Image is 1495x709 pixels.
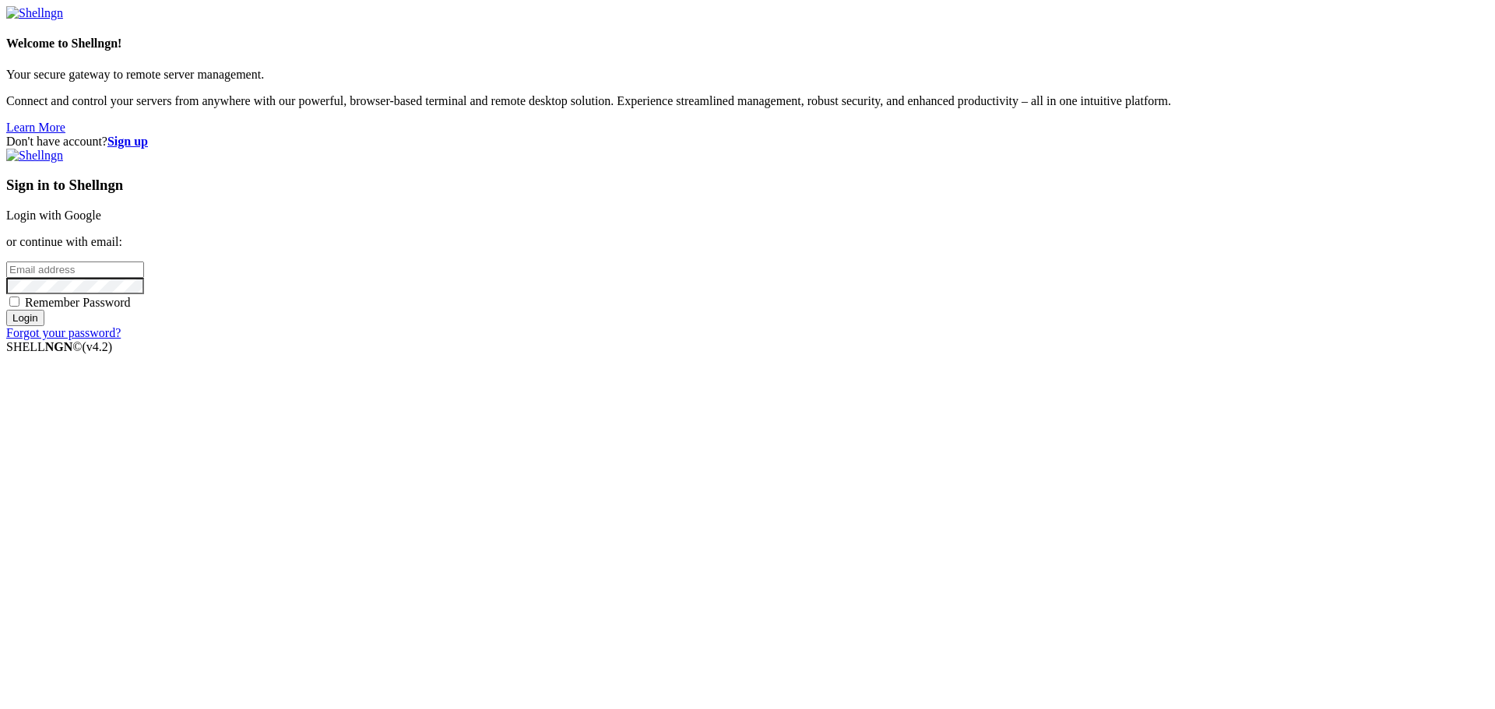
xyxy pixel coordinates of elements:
p: Connect and control your servers from anywhere with our powerful, browser-based terminal and remo... [6,94,1489,108]
p: Your secure gateway to remote server management. [6,68,1489,82]
img: Shellngn [6,149,63,163]
span: SHELL © [6,340,112,353]
b: NGN [45,340,73,353]
a: Forgot your password? [6,326,121,339]
a: Learn More [6,121,65,134]
input: Email address [6,261,144,278]
input: Remember Password [9,297,19,307]
span: 4.2.0 [83,340,113,353]
div: Don't have account? [6,135,1489,149]
a: Login with Google [6,209,101,222]
img: Shellngn [6,6,63,20]
h3: Sign in to Shellngn [6,177,1489,194]
h4: Welcome to Shellngn! [6,37,1489,51]
p: or continue with email: [6,235,1489,249]
a: Sign up [107,135,148,148]
span: Remember Password [25,296,131,309]
input: Login [6,310,44,326]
